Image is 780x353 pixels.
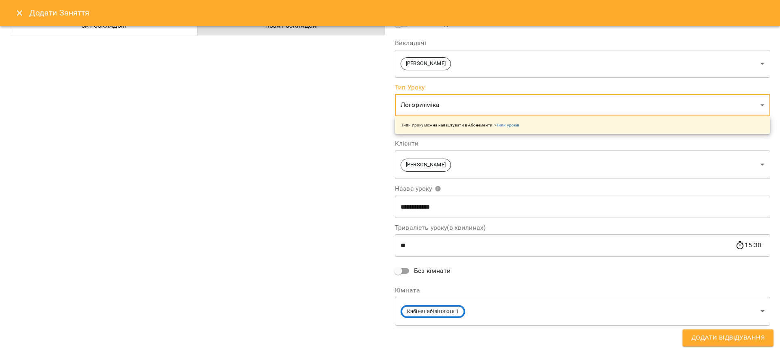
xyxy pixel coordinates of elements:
[402,308,464,316] span: Кабінет абілітолога 1
[395,185,441,192] span: Назва уроку
[395,50,770,78] div: [PERSON_NAME]
[395,150,770,179] div: [PERSON_NAME]
[10,3,29,23] button: Close
[401,161,451,169] span: [PERSON_NAME]
[682,329,773,346] button: Додати Відвідування
[496,123,519,127] a: Типи уроків
[414,266,451,276] span: Без кімнати
[395,224,770,231] label: Тривалість уроку(в хвилинах)
[395,140,770,147] label: Клієнти
[395,297,770,326] div: Кабінет абілітолога 1
[395,94,770,117] div: Логоритміка
[29,7,770,19] h6: Додати Заняття
[435,185,441,192] svg: Вкажіть назву уроку або виберіть клієнтів
[401,122,519,128] p: Типи Уроку можна налаштувати в Абонементи ->
[691,333,765,343] span: Додати Відвідування
[395,84,770,91] label: Тип Уроку
[395,40,770,46] label: Викладачі
[401,60,451,68] span: [PERSON_NAME]
[395,287,770,294] label: Кімната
